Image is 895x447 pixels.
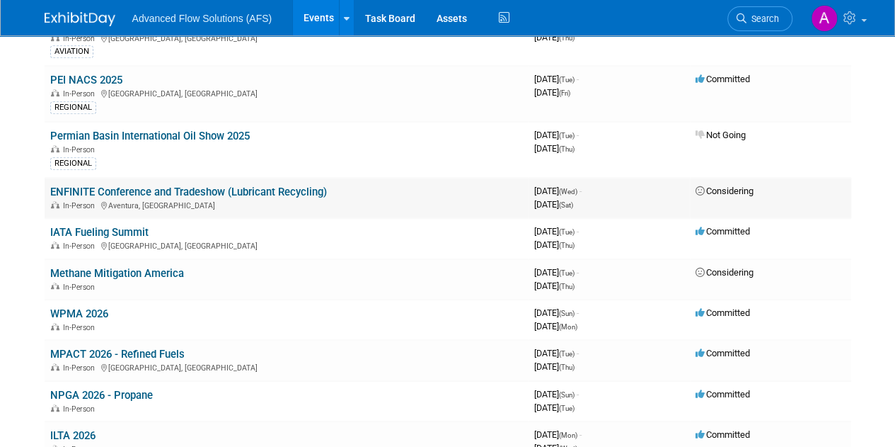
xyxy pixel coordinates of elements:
[559,228,574,236] span: (Tue)
[695,348,750,358] span: Committed
[50,389,153,402] a: NPGA 2026 - Propane
[559,242,574,249] span: (Thu)
[50,87,523,98] div: [GEOGRAPHIC_DATA], [GEOGRAPHIC_DATA]
[559,391,574,399] span: (Sun)
[50,267,184,280] a: Methane Mitigation America
[63,404,99,414] span: In-Person
[63,323,99,332] span: In-Person
[559,201,573,209] span: (Sat)
[559,404,574,412] span: (Tue)
[50,45,93,58] div: AVIATION
[559,323,577,331] span: (Mon)
[51,283,59,290] img: In-Person Event
[695,74,750,84] span: Committed
[50,348,185,361] a: MPACT 2026 - Refined Fuels
[746,13,779,24] span: Search
[50,226,149,239] a: IATA Fueling Summit
[51,201,59,208] img: In-Person Event
[695,226,750,237] span: Committed
[534,186,582,196] span: [DATE]
[577,74,579,84] span: -
[559,132,574,140] span: (Tue)
[559,310,574,317] span: (Sun)
[534,402,574,413] span: [DATE]
[63,89,99,98] span: In-Person
[695,267,753,278] span: Considering
[534,389,579,400] span: [DATE]
[63,34,99,43] span: In-Person
[559,89,570,97] span: (Fri)
[63,145,99,154] span: In-Person
[559,431,577,439] span: (Mon)
[534,267,579,278] span: [DATE]
[50,74,122,86] a: PEI NACS 2025
[51,145,59,152] img: In-Person Event
[577,130,579,140] span: -
[534,74,579,84] span: [DATE]
[577,307,579,318] span: -
[50,101,96,114] div: REGIONAL
[559,363,574,371] span: (Thu)
[577,267,579,278] span: -
[63,363,99,373] span: In-Person
[63,242,99,251] span: In-Person
[50,199,523,210] div: Aventura, [GEOGRAPHIC_DATA]
[534,281,574,291] span: [DATE]
[534,361,574,372] span: [DATE]
[132,13,272,24] span: Advanced Flow Solutions (AFS)
[695,389,750,400] span: Committed
[695,130,746,140] span: Not Going
[559,283,574,290] span: (Thu)
[559,145,574,153] span: (Thu)
[534,226,579,237] span: [DATE]
[559,269,574,277] span: (Tue)
[63,201,99,210] span: In-Person
[559,188,577,196] span: (Wed)
[534,429,582,440] span: [DATE]
[50,157,96,170] div: REGIONAL
[51,34,59,41] img: In-Person Event
[50,239,523,251] div: [GEOGRAPHIC_DATA], [GEOGRAPHIC_DATA]
[695,429,750,440] span: Committed
[534,239,574,250] span: [DATE]
[577,348,579,358] span: -
[534,130,579,140] span: [DATE]
[51,323,59,330] img: In-Person Event
[559,350,574,358] span: (Tue)
[51,242,59,249] img: In-Person Event
[534,348,579,358] span: [DATE]
[534,321,577,332] span: [DATE]
[579,429,582,440] span: -
[727,6,792,31] a: Search
[50,130,250,142] a: Permian Basin International Oil Show 2025
[50,361,523,373] div: [GEOGRAPHIC_DATA], [GEOGRAPHIC_DATA]
[50,186,327,198] a: ENFINITE Conference and Tradeshow (Lubricant Recycling)
[534,87,570,98] span: [DATE]
[559,76,574,84] span: (Tue)
[51,404,59,412] img: In-Person Event
[50,307,108,320] a: WPMA 2026
[695,186,753,196] span: Considering
[51,363,59,370] img: In-Person Event
[811,5,838,32] img: Alyson Makin
[63,283,99,292] span: In-Person
[534,32,574,43] span: [DATE]
[579,186,582,196] span: -
[534,143,574,154] span: [DATE]
[50,429,96,442] a: ILTA 2026
[559,34,574,42] span: (Thu)
[577,226,579,237] span: -
[695,307,750,318] span: Committed
[50,32,523,43] div: [GEOGRAPHIC_DATA], [GEOGRAPHIC_DATA]
[534,307,579,318] span: [DATE]
[45,12,115,26] img: ExhibitDay
[577,389,579,400] span: -
[51,89,59,96] img: In-Person Event
[534,199,573,210] span: [DATE]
